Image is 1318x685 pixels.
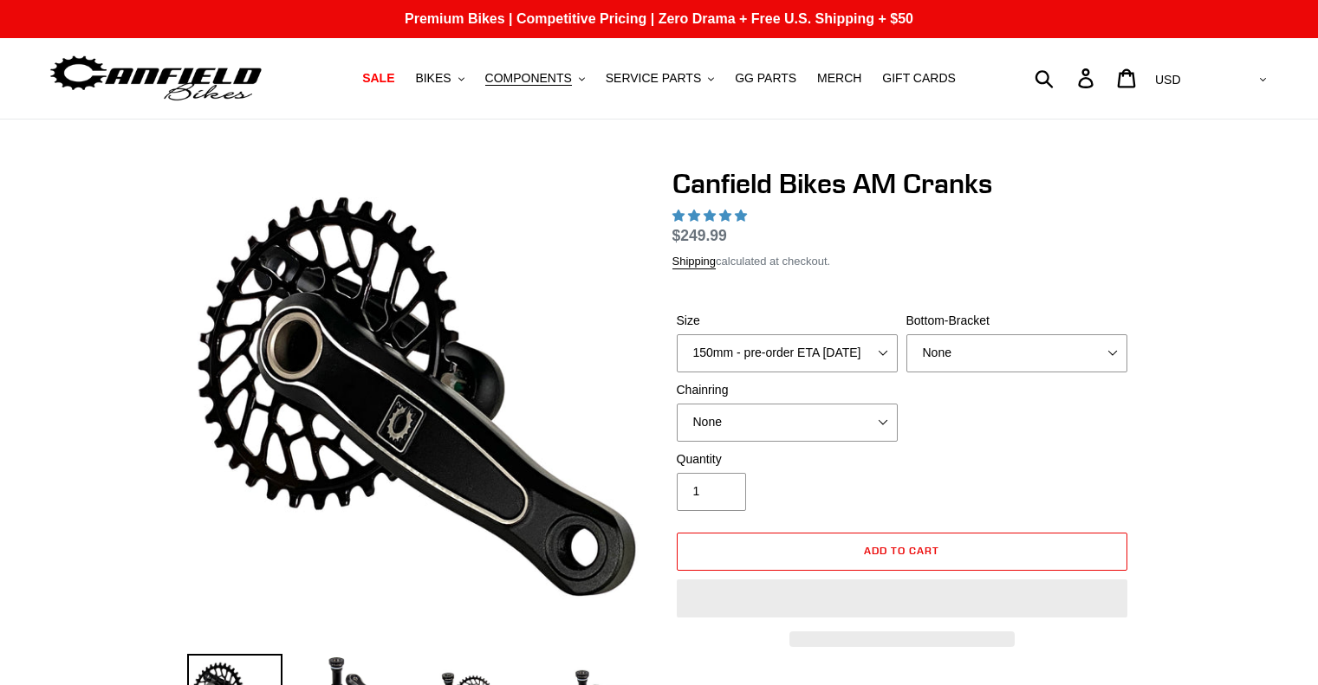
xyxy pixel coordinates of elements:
span: SALE [362,71,394,86]
button: BIKES [406,67,472,90]
div: calculated at checkout. [672,253,1132,270]
span: BIKES [415,71,451,86]
button: COMPONENTS [477,67,594,90]
label: Quantity [677,450,898,469]
button: Add to cart [677,533,1127,571]
button: SERVICE PARTS [597,67,723,90]
a: GIFT CARDS [873,67,964,90]
span: COMPONENTS [485,71,572,86]
span: SERVICE PARTS [606,71,701,86]
span: Add to cart [864,544,939,557]
span: GIFT CARDS [882,71,956,86]
span: MERCH [817,71,861,86]
input: Search [1044,59,1088,97]
a: SALE [354,67,403,90]
label: Bottom-Bracket [906,312,1127,330]
label: Size [677,312,898,330]
label: Chainring [677,381,898,399]
a: GG PARTS [726,67,805,90]
span: $249.99 [672,227,727,244]
a: Shipping [672,255,717,269]
h1: Canfield Bikes AM Cranks [672,167,1132,200]
img: Canfield Bikes [48,51,264,106]
a: MERCH [808,67,870,90]
span: GG PARTS [735,71,796,86]
span: 4.97 stars [672,209,750,223]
